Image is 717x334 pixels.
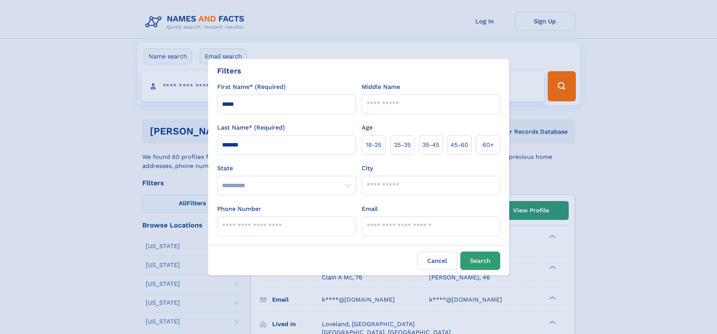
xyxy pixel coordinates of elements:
[366,140,381,149] span: 18‑25
[217,65,241,76] div: Filters
[217,82,286,92] label: First Name* (Required)
[394,140,411,149] span: 25‑35
[362,123,373,132] label: Age
[362,82,400,92] label: Middle Name
[217,123,285,132] label: Last Name* (Required)
[362,204,378,214] label: Email
[460,252,500,270] button: Search
[451,140,468,149] span: 45‑60
[417,252,457,270] label: Cancel
[217,204,261,214] label: Phone Number
[483,140,494,149] span: 60+
[362,164,373,173] label: City
[217,164,356,173] label: State
[422,140,439,149] span: 35‑45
